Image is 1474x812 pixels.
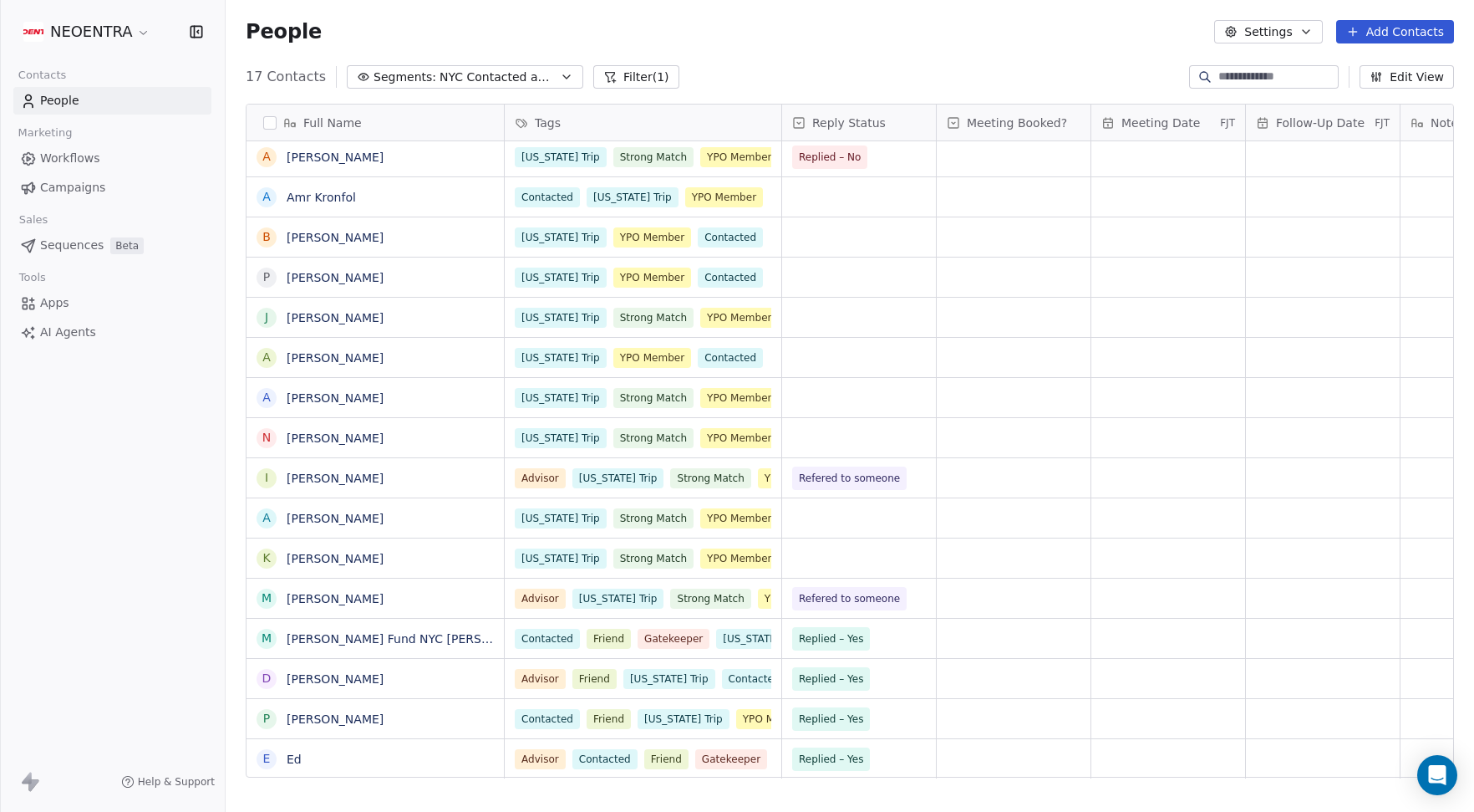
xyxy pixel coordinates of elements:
span: Advisor [515,669,566,689]
span: YPO Member [700,388,779,408]
span: YPO Member [613,227,692,248]
a: [PERSON_NAME] [287,512,384,525]
div: grid [247,141,505,779]
div: Meeting DateFJT [1091,105,1245,140]
button: NEOENTRA [20,18,154,46]
a: [PERSON_NAME] [287,712,384,726]
span: Campaigns [40,179,105,197]
span: YPO Member [700,428,779,448]
span: YPO Member [758,468,836,488]
a: [PERSON_NAME] [287,552,384,565]
span: [US_STATE] Trip [515,428,607,448]
span: Replied – No [799,149,861,166]
span: Strong Match [613,308,694,328]
span: [US_STATE] Trip [623,669,715,689]
span: Refered to someone [799,470,900,487]
span: Friend [572,669,617,689]
span: [US_STATE] Trip [716,629,808,649]
span: YPO Member [613,348,692,368]
span: [US_STATE] Trip [638,709,729,729]
span: Gatekeeper [638,629,709,649]
span: [US_STATE] Trip [515,227,607,248]
span: Advisor [515,749,566,769]
span: Strong Match [613,508,694,529]
span: Notes [1431,115,1464,131]
span: [US_STATE] Trip [587,187,679,207]
span: YPO Member [700,549,779,569]
div: Full Name [247,105,504,140]
span: Contacted [515,709,580,729]
span: [US_STATE] Trip [515,268,607,288]
div: P [263,710,270,728]
span: [US_STATE] Trip [515,348,607,368]
span: Friend [587,709,631,729]
div: A [262,188,271,206]
div: P [263,268,270,286]
span: Help & Support [138,775,215,789]
a: AI Agents [13,319,211,346]
span: Advisor [515,589,566,609]
span: [US_STATE] Trip [572,468,664,488]
button: Settings [1214,20,1322,43]
span: People [246,19,322,44]
button: Filter(1) [593,65,679,89]
span: Contacted [698,348,763,368]
a: [PERSON_NAME] Fund NYC [PERSON_NAME] [287,632,544,646]
div: E [263,750,271,768]
div: Open Intercom Messenger [1417,755,1457,795]
span: AI Agents [40,324,96,341]
span: Replied – Yes [799,631,863,647]
div: Reply Status [782,105,936,140]
a: People [13,87,211,115]
span: Replied – Yes [799,671,863,687]
span: Replied – Yes [799,751,863,768]
a: Ed [287,753,302,766]
span: Strong Match [670,589,750,609]
span: Strong Match [613,428,694,448]
span: Workflows [40,150,100,167]
div: A [262,349,271,366]
a: [PERSON_NAME] [287,351,384,365]
span: [US_STATE] Trip [572,589,664,609]
span: Meeting Booked? [967,115,1067,131]
span: Strong Match [613,147,694,167]
a: [PERSON_NAME] [287,592,384,605]
span: Refered to someone [799,590,900,607]
button: Edit View [1360,65,1454,89]
img: Additional.svg [23,22,43,42]
a: [PERSON_NAME] [287,231,384,244]
span: Contacted [572,749,638,769]
span: Strong Match [670,468,750,488]
a: [PERSON_NAME] [287,151,384,164]
span: Sequences [40,237,104,254]
span: Strong Match [613,388,694,408]
span: NYC Contacted and/or Confirmed [440,69,557,86]
a: [PERSON_NAME] [287,472,384,485]
span: Friend [587,629,631,649]
span: [US_STATE] Trip [515,508,607,529]
span: Contacted [722,669,787,689]
span: Full Name [303,115,362,131]
div: A [262,148,271,166]
span: YPO Member [700,308,779,328]
span: YPO Member [613,268,692,288]
span: [US_STATE] Trip [515,388,607,408]
a: Help & Support [121,775,215,789]
div: Tags [505,105,781,140]
div: M [262,630,272,647]
div: Follow-Up DateFJT [1246,105,1400,140]
div: K [262,549,270,567]
span: Reply Status [812,115,886,131]
a: Campaigns [13,174,211,202]
span: Sales [12,207,55,232]
span: [US_STATE] Trip [515,549,607,569]
span: YPO Member [700,147,779,167]
span: Replied – Yes [799,711,863,728]
a: SequencesBeta [13,232,211,259]
span: Meeting Date [1121,115,1200,131]
div: N [262,429,271,447]
span: [US_STATE] Trip [515,308,607,328]
div: M [262,590,272,607]
span: Contacted [698,227,763,248]
a: [PERSON_NAME] [287,271,384,284]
